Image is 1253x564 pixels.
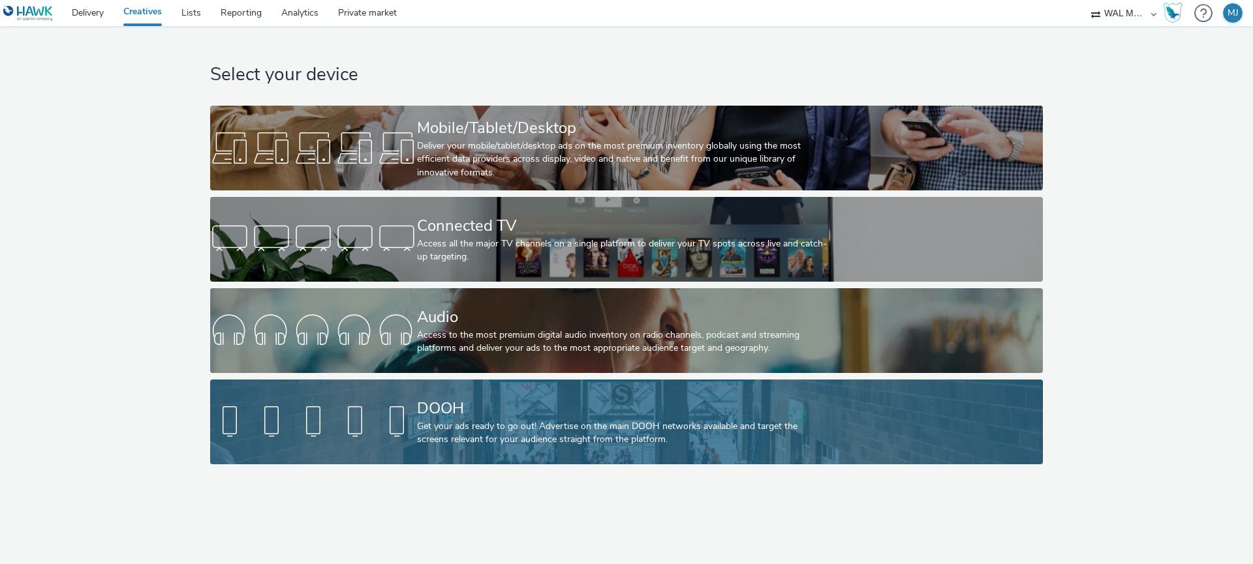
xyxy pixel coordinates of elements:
div: Deliver your mobile/tablet/desktop ads on the most premium inventory globally using the most effi... [417,140,831,179]
a: Hawk Academy [1163,3,1188,23]
div: DOOH [417,397,831,420]
a: Connected TVAccess all the major TV channels on a single platform to deliver your TV spots across... [210,197,1042,282]
a: Mobile/Tablet/DesktopDeliver your mobile/tablet/desktop ads on the most premium inventory globall... [210,106,1042,190]
div: Access to the most premium digital audio inventory on radio channels, podcast and streaming platf... [417,329,831,355]
a: DOOHGet your ads ready to go out! Advertise on the main DOOH networks available and target the sc... [210,379,1042,464]
h1: Select your device [210,63,1042,87]
div: Connected TV [417,215,831,237]
img: undefined Logo [3,5,54,22]
div: Audio [417,306,831,329]
div: Mobile/Tablet/Desktop [417,117,831,140]
div: Get your ads ready to go out! Advertise on the main DOOH networks available and target the screen... [417,420,831,447]
img: Hawk Academy [1163,3,1183,23]
div: Access all the major TV channels on a single platform to deliver your TV spots across live and ca... [417,237,831,264]
div: MJ [1228,3,1239,23]
a: AudioAccess to the most premium digital audio inventory on radio channels, podcast and streaming ... [210,288,1042,373]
